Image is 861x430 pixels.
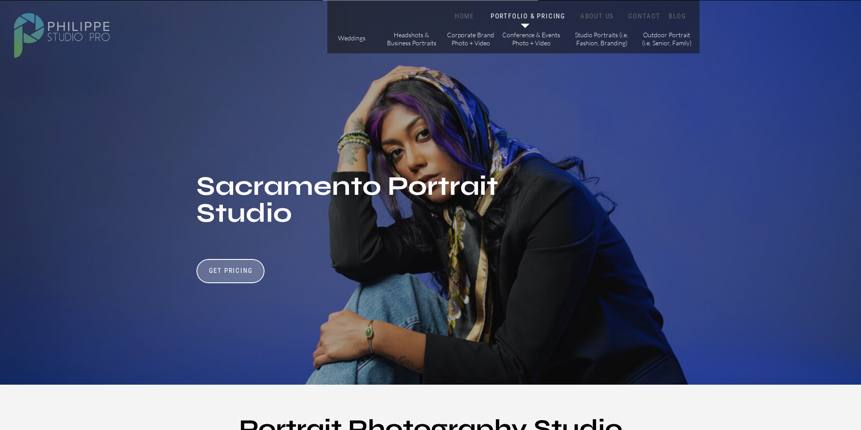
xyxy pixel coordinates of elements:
p: 70+ 5 Star reviews on Google & Yelp [521,334,641,359]
a: Studio Portraits (i.e. Fashion, Branding) [571,31,632,47]
a: Headshots & Business Portraits [386,31,437,47]
a: PORTFOLIO & PRICING [489,12,567,21]
a: Outdoor Portrait (i.e. Senior, Family) [641,31,692,47]
a: Weddings [336,34,368,44]
a: BLOG [666,12,689,21]
a: CONTACT [626,12,663,21]
h1: Sacramento Portrait Studio [196,173,500,232]
a: Get Pricing [206,267,256,277]
a: Conference & Events Photo + Video [502,31,561,47]
a: HOME [445,12,483,21]
a: ABOUT US [578,12,616,21]
a: Corporate Brand Photo + Video [445,31,496,47]
h2: Don't just take our word for it [443,215,702,302]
